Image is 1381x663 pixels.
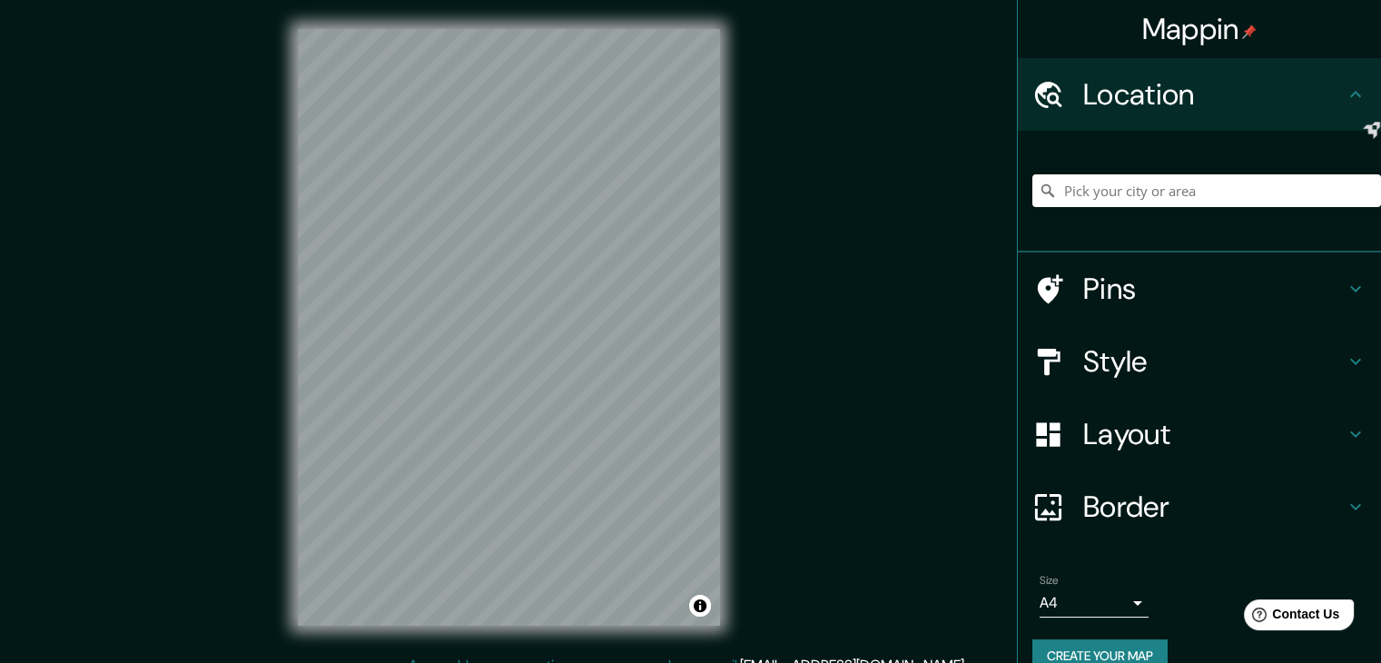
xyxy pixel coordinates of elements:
div: Layout [1018,398,1381,470]
h4: Style [1083,343,1345,380]
div: A4 [1040,589,1149,618]
h4: Pins [1083,271,1345,307]
canvas: Map [298,29,720,626]
div: Location [1018,58,1381,131]
h4: Layout [1083,416,1345,452]
div: Pins [1018,252,1381,325]
iframe: Help widget launcher [1219,592,1361,643]
div: Style [1018,325,1381,398]
input: Pick your city or area [1032,174,1381,207]
div: Border [1018,470,1381,543]
h4: Location [1083,76,1345,113]
label: Size [1040,573,1059,589]
button: Toggle attribution [689,595,711,617]
img: pin-icon.png [1242,25,1257,39]
h4: Border [1083,489,1345,525]
h4: Mappin [1142,11,1258,47]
